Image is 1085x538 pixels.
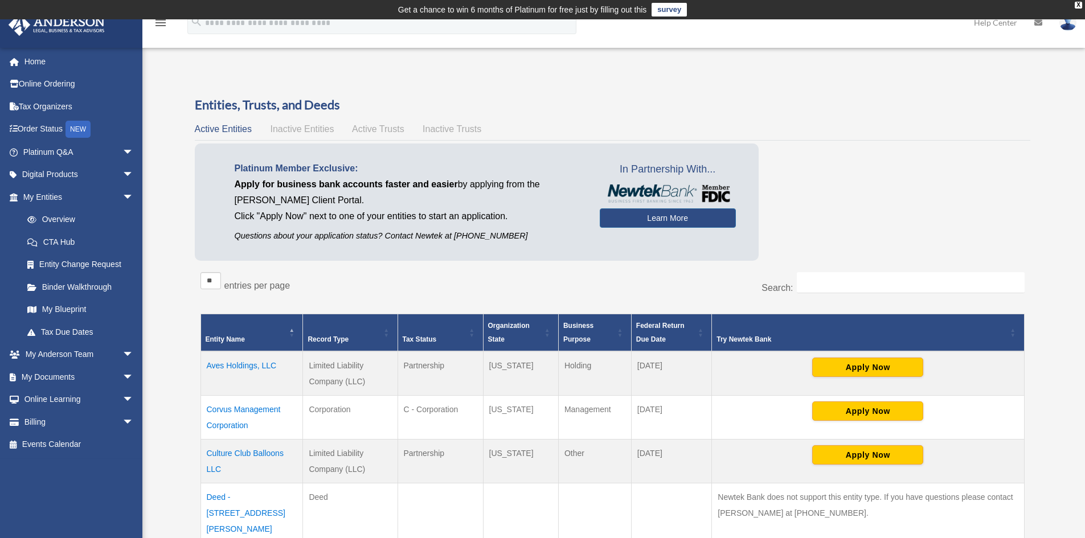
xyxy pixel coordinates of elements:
a: Tax Due Dates [16,321,145,343]
td: [DATE] [631,396,711,440]
label: Search: [761,283,793,293]
a: menu [154,20,167,30]
span: arrow_drop_down [122,186,145,209]
td: Management [558,396,631,440]
th: Try Newtek Bank : Activate to sort [712,314,1024,352]
span: Apply for business bank accounts faster and easier [235,179,458,189]
a: Tax Organizers [8,95,151,118]
a: Order StatusNEW [8,118,151,141]
td: [US_STATE] [483,440,558,483]
td: Partnership [398,440,483,483]
p: Questions about your application status? Contact Newtek at [PHONE_NUMBER] [235,229,583,243]
td: Partnership [398,351,483,396]
div: NEW [65,121,91,138]
span: arrow_drop_down [122,163,145,187]
a: Online Learningarrow_drop_down [8,388,151,411]
a: Binder Walkthrough [16,276,145,298]
img: Anderson Advisors Platinum Portal [5,14,108,36]
span: Tax Status [403,335,437,343]
a: Billingarrow_drop_down [8,410,151,433]
a: CTA Hub [16,231,145,253]
label: entries per page [224,281,290,290]
span: Business Purpose [563,322,593,343]
p: by applying from the [PERSON_NAME] Client Portal. [235,176,583,208]
i: search [190,15,203,28]
td: Culture Club Balloons LLC [200,440,303,483]
td: Limited Liability Company (LLC) [303,351,398,396]
span: arrow_drop_down [122,141,145,164]
div: Try Newtek Bank [716,332,1006,346]
img: User Pic [1059,14,1076,31]
a: Home [8,50,151,73]
a: Online Ordering [8,73,151,96]
a: Overview [16,208,140,231]
h3: Entities, Trusts, and Deeds [195,96,1030,114]
span: Active Trusts [352,124,404,134]
td: C - Corporation [398,396,483,440]
th: Record Type: Activate to sort [303,314,398,352]
div: Get a chance to win 6 months of Platinum for free just by filling out this [398,3,647,17]
span: arrow_drop_down [122,388,145,412]
td: Corporation [303,396,398,440]
span: Inactive Trusts [423,124,481,134]
button: Apply Now [812,358,923,377]
td: [US_STATE] [483,396,558,440]
td: Limited Liability Company (LLC) [303,440,398,483]
td: Holding [558,351,631,396]
td: Other [558,440,631,483]
div: close [1075,2,1082,9]
p: Platinum Member Exclusive: [235,161,583,176]
a: Platinum Q&Aarrow_drop_down [8,141,151,163]
a: Learn More [600,208,736,228]
span: Record Type [308,335,349,343]
a: My Blueprint [16,298,145,321]
a: survey [652,3,687,17]
th: Federal Return Due Date: Activate to sort [631,314,711,352]
a: My Anderson Teamarrow_drop_down [8,343,151,366]
td: Aves Holdings, LLC [200,351,303,396]
span: In Partnership With... [600,161,736,179]
i: menu [154,16,167,30]
a: My Documentsarrow_drop_down [8,365,151,388]
a: Entity Change Request [16,253,145,276]
span: arrow_drop_down [122,410,145,434]
img: NewtekBankLogoSM.png [605,184,730,203]
span: Organization State [488,322,530,343]
span: Active Entities [195,124,252,134]
button: Apply Now [812,445,923,465]
th: Business Purpose: Activate to sort [558,314,631,352]
span: arrow_drop_down [122,365,145,389]
th: Entity Name: Activate to invert sorting [200,314,303,352]
span: Inactive Entities [270,124,334,134]
th: Organization State: Activate to sort [483,314,558,352]
td: [US_STATE] [483,351,558,396]
a: My Entitiesarrow_drop_down [8,186,145,208]
p: Click "Apply Now" next to one of your entities to start an application. [235,208,583,224]
span: Entity Name [206,335,245,343]
td: Corvus Management Corporation [200,396,303,440]
td: [DATE] [631,440,711,483]
span: arrow_drop_down [122,343,145,367]
a: Digital Productsarrow_drop_down [8,163,151,186]
th: Tax Status: Activate to sort [398,314,483,352]
td: [DATE] [631,351,711,396]
button: Apply Now [812,401,923,421]
span: Federal Return Due Date [636,322,685,343]
a: Events Calendar [8,433,151,456]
